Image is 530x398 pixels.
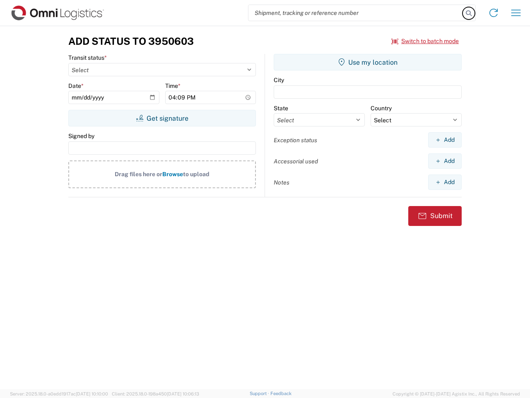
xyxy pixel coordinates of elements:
[183,171,210,177] span: to upload
[68,54,107,61] label: Transit status
[408,206,462,226] button: Submit
[428,132,462,148] button: Add
[162,171,183,177] span: Browse
[248,5,463,21] input: Shipment, tracking or reference number
[371,104,392,112] label: Country
[165,82,181,90] label: Time
[274,54,462,70] button: Use my location
[76,391,108,396] span: [DATE] 10:10:00
[391,34,459,48] button: Switch to batch mode
[68,110,256,126] button: Get signature
[270,391,291,396] a: Feedback
[112,391,199,396] span: Client: 2025.18.0-198a450
[428,153,462,169] button: Add
[274,104,288,112] label: State
[68,132,94,140] label: Signed by
[274,179,289,186] label: Notes
[274,76,284,84] label: City
[68,35,194,47] h3: Add Status to 3950603
[68,82,84,90] label: Date
[274,136,317,144] label: Exception status
[274,158,318,165] label: Accessorial used
[393,390,520,398] span: Copyright © [DATE]-[DATE] Agistix Inc., All Rights Reserved
[115,171,162,177] span: Drag files here or
[250,391,270,396] a: Support
[428,175,462,190] button: Add
[10,391,108,396] span: Server: 2025.18.0-a0edd1917ac
[167,391,199,396] span: [DATE] 10:06:13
